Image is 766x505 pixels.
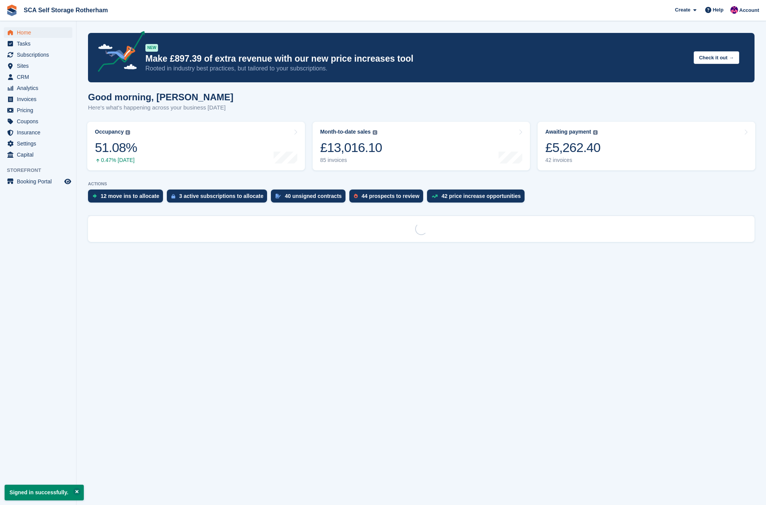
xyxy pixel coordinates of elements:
a: menu [4,38,72,49]
p: Here's what's happening across your business [DATE] [88,103,233,112]
a: 3 active subscriptions to allocate [167,190,271,206]
img: icon-info-grey-7440780725fd019a000dd9b08b2336e03edf1995a4989e88bcd33f0948082b44.svg [593,130,598,135]
a: Preview store [63,177,72,186]
span: Storefront [7,167,76,174]
p: Make £897.39 of extra revenue with our new price increases tool [145,53,688,64]
span: Help [713,6,724,14]
span: Account [739,7,759,14]
a: Month-to-date sales £13,016.10 85 invoices [313,122,530,170]
div: Awaiting payment [545,129,591,135]
a: menu [4,83,72,93]
a: menu [4,49,72,60]
div: 40 unsigned contracts [285,193,342,199]
div: 44 prospects to review [362,193,419,199]
a: SCA Self Storage Rotherham [21,4,111,16]
span: CRM [17,72,63,82]
p: Signed in successfully. [5,485,84,500]
img: price_increase_opportunities-93ffe204e8149a01c8c9dc8f82e8f89637d9d84a8eef4429ea346261dce0b2c0.svg [432,194,438,198]
img: icon-info-grey-7440780725fd019a000dd9b08b2336e03edf1995a4989e88bcd33f0948082b44.svg [373,130,377,135]
a: menu [4,27,72,38]
span: Capital [17,149,63,160]
a: menu [4,176,72,187]
span: Sites [17,60,63,71]
a: menu [4,72,72,82]
a: 12 move ins to allocate [88,190,167,206]
a: menu [4,94,72,105]
div: 51.08% [95,140,137,155]
div: 42 price increase opportunities [442,193,521,199]
span: Coupons [17,116,63,127]
span: Pricing [17,105,63,116]
h1: Good morning, [PERSON_NAME] [88,92,233,102]
img: stora-icon-8386f47178a22dfd0bd8f6a31ec36ba5ce8667c1dd55bd0f319d3a0aa187defe.svg [6,5,18,16]
span: Home [17,27,63,38]
img: icon-info-grey-7440780725fd019a000dd9b08b2336e03edf1995a4989e88bcd33f0948082b44.svg [125,130,130,135]
a: 40 unsigned contracts [271,190,349,206]
span: Insurance [17,127,63,138]
div: NEW [145,44,158,52]
span: Tasks [17,38,63,49]
a: menu [4,149,72,160]
a: Awaiting payment £5,262.40 42 invoices [538,122,755,170]
div: 3 active subscriptions to allocate [179,193,263,199]
a: menu [4,105,72,116]
a: menu [4,138,72,149]
a: menu [4,127,72,138]
div: £5,262.40 [545,140,600,155]
span: Invoices [17,94,63,105]
div: 42 invoices [545,157,600,163]
span: Create [675,6,690,14]
img: Sam Chapman [730,6,738,14]
img: active_subscription_to_allocate_icon-d502201f5373d7db506a760aba3b589e785aa758c864c3986d89f69b8ff3... [171,194,175,199]
a: menu [4,116,72,127]
span: Analytics [17,83,63,93]
div: Month-to-date sales [320,129,371,135]
button: Check it out → [694,51,739,64]
div: 0.47% [DATE] [95,157,137,163]
div: Occupancy [95,129,124,135]
span: Booking Portal [17,176,63,187]
a: Occupancy 51.08% 0.47% [DATE] [87,122,305,170]
img: move_ins_to_allocate_icon-fdf77a2bb77ea45bf5b3d319d69a93e2d87916cf1d5bf7949dd705db3b84f3ca.svg [93,194,97,198]
p: ACTIONS [88,181,755,186]
img: prospect-51fa495bee0391a8d652442698ab0144808aea92771e9ea1ae160a38d050c398.svg [354,194,358,198]
span: Settings [17,138,63,149]
img: contract_signature_icon-13c848040528278c33f63329250d36e43548de30e8caae1d1a13099fd9432cc5.svg [275,194,281,198]
div: 85 invoices [320,157,382,163]
a: 42 price increase opportunities [427,190,528,206]
img: price-adjustments-announcement-icon-8257ccfd72463d97f412b2fc003d46551f7dbcb40ab6d574587a9cd5c0d94... [91,31,145,75]
a: 44 prospects to review [349,190,427,206]
a: menu [4,60,72,71]
p: Rooted in industry best practices, but tailored to your subscriptions. [145,64,688,73]
div: £13,016.10 [320,140,382,155]
div: 12 move ins to allocate [101,193,159,199]
span: Subscriptions [17,49,63,60]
